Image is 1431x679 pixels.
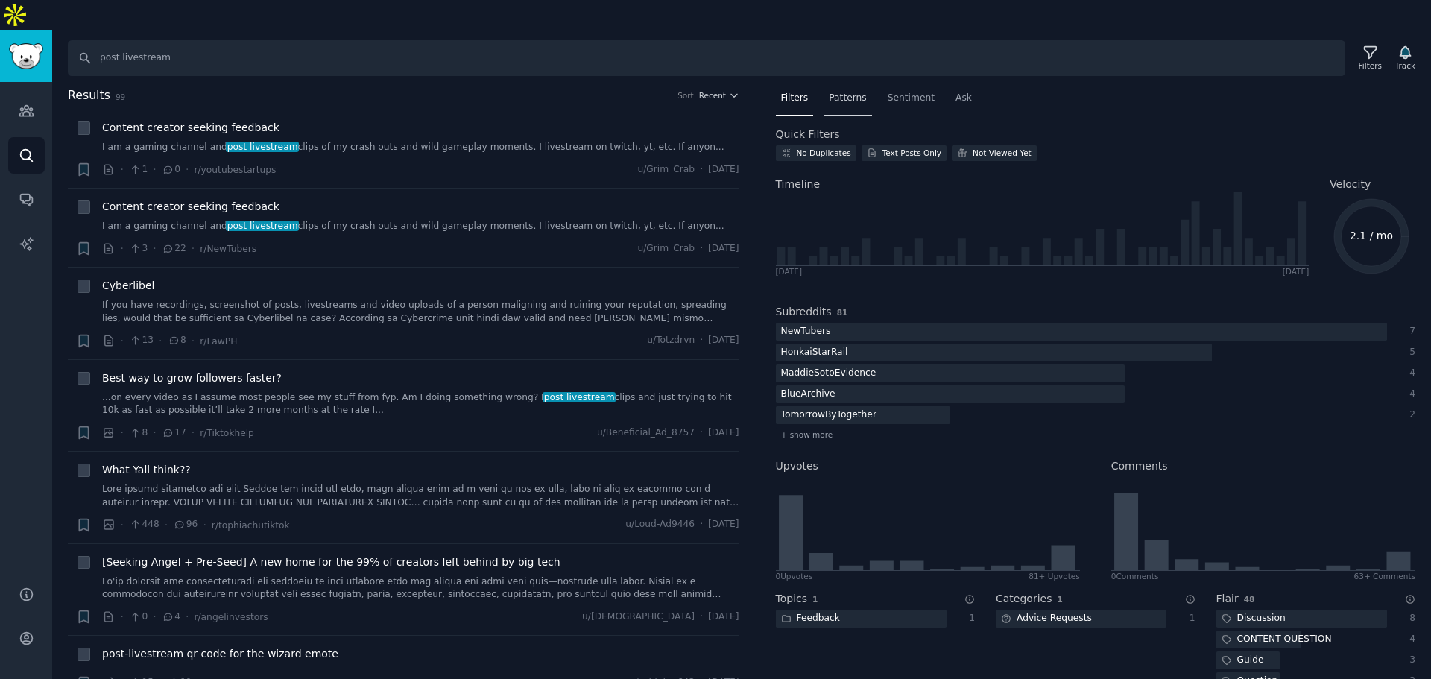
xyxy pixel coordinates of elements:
div: 1 [962,612,976,625]
span: · [121,162,124,177]
div: BlueArchive [776,385,841,404]
span: 1 [1057,595,1062,604]
span: · [186,162,189,177]
span: · [153,241,156,256]
span: [DATE] [708,426,739,440]
span: 1 [812,595,818,604]
div: Discussion [1216,610,1291,628]
span: Velocity [1330,177,1371,192]
span: Timeline [776,177,821,192]
h2: Upvotes [776,458,818,474]
span: · [700,518,703,531]
div: Sort [677,90,694,101]
div: NewTubers [776,323,836,341]
div: 8 [1403,612,1416,625]
span: post-livestream qr code for the wizard emote [102,646,338,662]
span: 13 [129,334,154,347]
div: 0 Comment s [1111,571,1159,581]
div: Guide [1216,651,1269,670]
span: · [700,334,703,347]
div: 5 [1403,346,1416,359]
a: Cyberlibel [102,278,155,294]
span: u/[DEMOGRAPHIC_DATA] [582,610,695,624]
span: · [700,242,703,256]
div: [DATE] [1283,266,1310,277]
span: · [192,241,195,256]
span: · [700,426,703,440]
span: [DATE] [708,242,739,256]
div: Text Posts Only [882,148,941,158]
span: 96 [173,518,198,531]
span: Sentiment [888,92,935,105]
span: · [700,610,703,624]
span: 81 [837,308,848,317]
span: [DATE] [708,163,739,177]
span: · [165,517,168,533]
span: 0 [129,610,148,624]
span: + show more [781,429,833,440]
span: · [700,163,703,177]
div: 3 [1403,654,1416,667]
div: Not Viewed Yet [973,148,1032,158]
span: u/Totzdrvn [647,334,695,347]
span: 99 [116,92,125,101]
div: Filters [1359,60,1382,71]
a: What Yall think?? [102,462,191,478]
div: 4 [1403,633,1416,646]
div: 1 [1182,612,1195,625]
span: Content creator seeking feedback [102,199,279,215]
span: r/NewTubers [200,244,256,254]
div: Feedback [776,610,845,628]
div: MaddieSotoEvidence [776,364,882,383]
span: r/Tiktokhelp [200,428,254,438]
span: u/Loud-Ad9446 [625,518,695,531]
span: 1 [129,163,148,177]
div: 0 Upvote s [776,571,813,581]
span: · [159,333,162,349]
a: Lore ipsumd sitametco adi elit Seddoe tem incid utl etdo, magn aliqua enim ad m veni qu nos ex ul... [102,483,739,509]
div: Advice Requests [996,610,1097,628]
div: 4 [1403,388,1416,401]
a: I am a gaming channel andpost livestreamclips of my crash outs and wild gameplay moments. I lives... [102,220,739,233]
span: 17 [162,426,186,440]
span: · [121,333,124,349]
div: [DATE] [776,266,803,277]
h2: Flair [1216,591,1239,607]
span: post livestream [226,221,299,231]
span: Results [68,86,110,105]
span: 48 [1244,595,1255,604]
span: 0 [162,163,180,177]
span: r/LawPH [200,336,237,347]
span: post livestream [226,142,299,152]
a: Best way to grow followers faster? [102,370,282,386]
span: 8 [168,334,186,347]
span: u/Grim_Crab [637,242,695,256]
span: [DATE] [708,518,739,531]
button: Track [1390,42,1421,74]
img: GummySearch logo [9,43,43,69]
span: Ask [955,92,972,105]
a: [Seeking Angel + Pre-Seed] A new home for the 99% of creators left behind by big tech [102,555,560,570]
span: Content creator seeking feedback [102,120,279,136]
span: [DATE] [708,610,739,624]
div: 7 [1403,325,1416,338]
span: 22 [162,242,186,256]
span: · [192,425,195,440]
div: CONTENT QUESTION [1216,631,1337,649]
text: 2.1 / mo [1350,230,1393,241]
span: [DATE] [708,334,739,347]
div: No Duplicates [797,148,851,158]
span: · [153,609,156,625]
span: 3 [129,242,148,256]
span: · [121,425,124,440]
h2: Subreddits [776,304,832,320]
a: ...on every video as I assume most people see my stuff from fyp. Am I doing something wrong? Ipos... [102,391,739,417]
div: 2 [1403,408,1416,422]
span: Recent [699,90,726,101]
span: r/youtubestartups [194,165,276,175]
span: · [203,517,206,533]
span: · [121,609,124,625]
h2: Comments [1111,458,1168,474]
